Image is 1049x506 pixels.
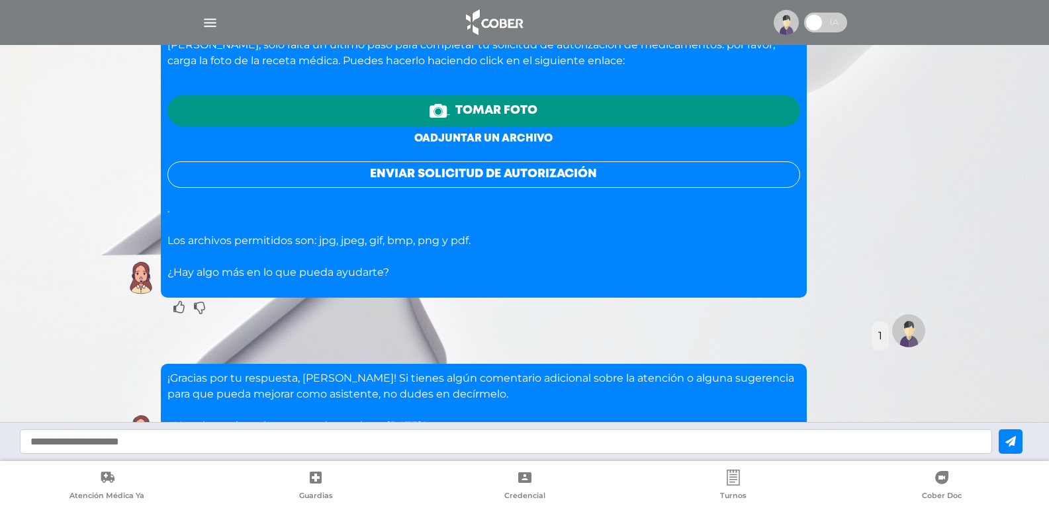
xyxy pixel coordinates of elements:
[420,470,629,503] a: Credencial
[124,415,158,448] img: Cober IA
[878,328,882,344] div: 1
[838,470,1046,503] a: Cober Doc
[459,7,528,38] img: logo_cober_home-white.png
[299,491,333,503] span: Guardias
[3,470,211,503] a: Atención Médica Ya
[167,95,800,126] a: Tomar foto
[167,37,800,69] p: [PERSON_NAME], sólo falta un último paso para completar tu solicitud de autorización de medicamen...
[167,37,800,280] div: . Los archivos permitidos son: jpg, jpeg, gif, bmp, png y pdf. ¿Hay algo más en lo que pueda ayud...
[720,491,747,503] span: Turnos
[167,161,800,188] button: Enviar solicitud de autorización
[69,491,144,503] span: Atención Médica Ya
[629,470,837,503] a: Turnos
[922,491,962,503] span: Cober Doc
[774,10,799,35] img: profile-placeholder.svg
[202,15,218,31] img: Cober_menu-lines-white.svg
[414,134,553,144] a: oadjuntar un archivo
[414,134,422,144] span: o
[167,370,800,434] p: ¡Gracias por tu respuesta, [PERSON_NAME]! Si tienes algún comentario adicional sobre la atención ...
[892,314,925,347] img: Tu imagen
[211,470,420,503] a: Guardias
[124,261,158,294] img: Cober IA
[455,102,537,120] span: Tomar foto
[504,491,545,503] span: Credencial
